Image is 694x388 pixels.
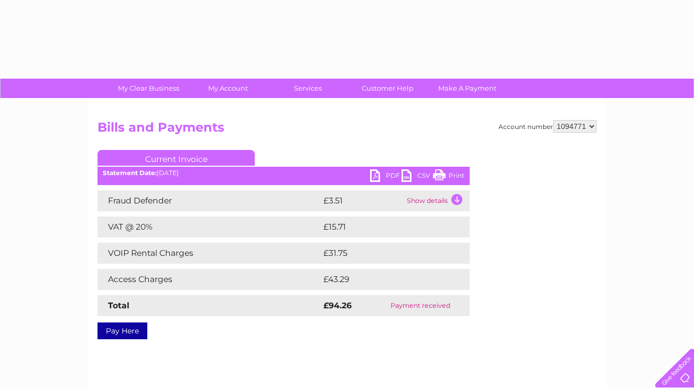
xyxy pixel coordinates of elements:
a: My Account [185,79,272,98]
a: Services [265,79,351,98]
td: £43.29 [321,269,448,290]
td: £31.75 [321,243,447,264]
td: Fraud Defender [97,190,321,211]
a: Pay Here [97,322,147,339]
td: Access Charges [97,269,321,290]
div: [DATE] [97,169,470,177]
a: PDF [370,169,402,185]
a: Print [433,169,464,185]
td: £3.51 [321,190,404,211]
td: Show details [404,190,470,211]
a: My Clear Business [105,79,192,98]
a: Make A Payment [424,79,511,98]
td: VAT @ 20% [97,217,321,238]
strong: Total [108,300,129,310]
a: CSV [402,169,433,185]
b: Statement Date: [103,169,157,177]
td: Payment received [372,295,470,316]
h2: Bills and Payments [97,120,597,140]
a: Current Invoice [97,150,255,166]
td: £15.71 [321,217,446,238]
td: VOIP Rental Charges [97,243,321,264]
a: Customer Help [344,79,431,98]
strong: £94.26 [323,300,352,310]
div: Account number [498,120,597,133]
